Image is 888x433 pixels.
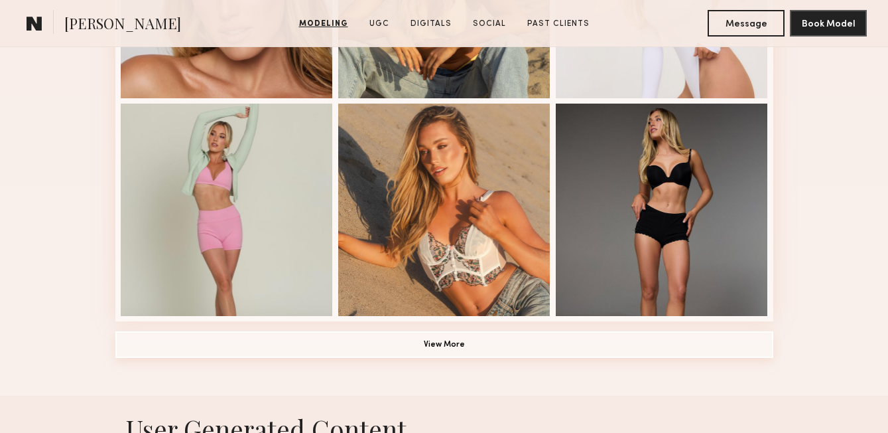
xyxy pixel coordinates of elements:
a: Social [468,18,511,30]
span: [PERSON_NAME] [64,13,181,37]
button: Message [708,10,785,37]
a: UGC [364,18,395,30]
a: Digitals [405,18,457,30]
button: Book Model [790,10,867,37]
button: View More [115,331,773,358]
a: Modeling [294,18,353,30]
a: Book Model [790,17,867,29]
a: Past Clients [522,18,595,30]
